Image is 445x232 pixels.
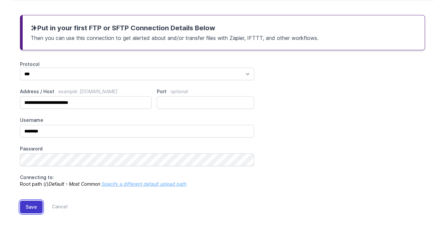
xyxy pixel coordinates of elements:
[58,89,117,94] span: example: [DOMAIN_NAME]
[20,174,254,187] p: Root path (/)
[43,201,68,213] a: Cancel
[20,61,254,68] label: Protocol
[20,201,43,213] button: Save
[412,199,437,224] iframe: Drift Widget Chat Controller
[31,23,417,33] h3: Put in your first FTP or SFTP Connection Details Below
[171,89,188,94] span: optional
[20,174,54,180] span: Connecting to:
[20,117,254,123] label: Username
[20,145,254,152] label: Password
[49,181,100,187] i: Default - Most Common
[157,88,254,95] label: Port
[102,181,187,187] a: Specify a different default upload path
[20,88,152,95] label: Address / Host
[31,33,417,42] p: Then you can use this connection to get alerted about and/or transfer files with Zapier, IFTTT, a...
